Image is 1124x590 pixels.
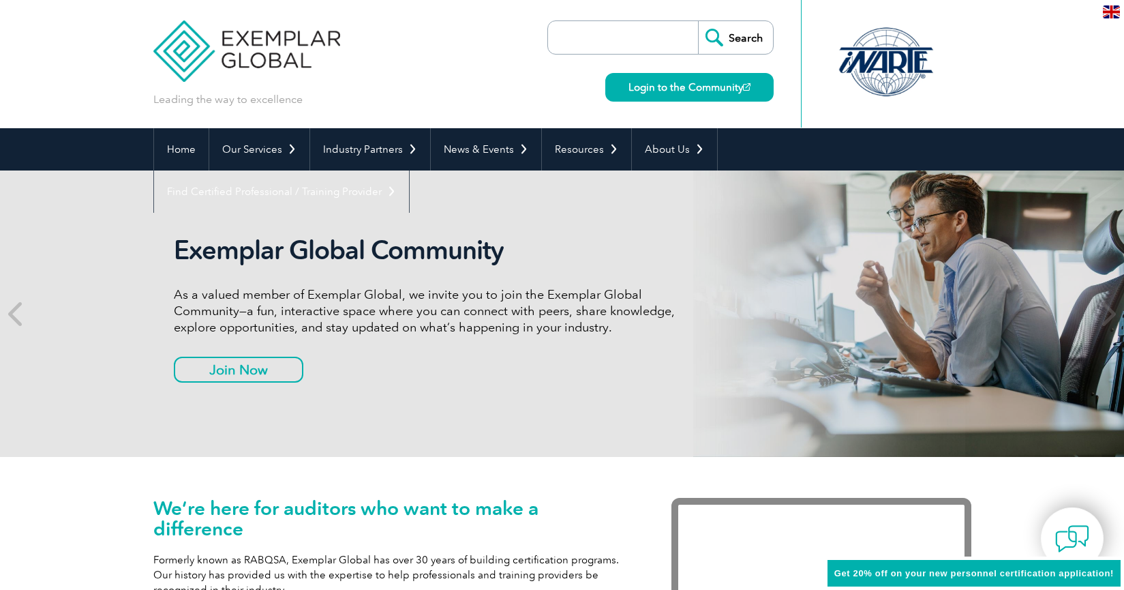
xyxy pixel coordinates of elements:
[1055,522,1089,556] img: contact-chat.png
[174,235,685,266] h2: Exemplar Global Community
[743,83,750,91] img: open_square.png
[605,73,774,102] a: Login to the Community
[174,357,303,383] a: Join Now
[174,286,685,336] p: As a valued member of Exemplar Global, we invite you to join the Exemplar Global Community—a fun,...
[154,171,409,213] a: Find Certified Professional / Training Provider
[310,128,430,171] a: Industry Partners
[834,568,1114,578] span: Get 20% off on your new personnel certification application!
[153,498,631,539] h1: We’re here for auditors who want to make a difference
[632,128,717,171] a: About Us
[431,128,541,171] a: News & Events
[209,128,309,171] a: Our Services
[153,92,303,107] p: Leading the way to excellence
[698,21,773,54] input: Search
[154,128,209,171] a: Home
[542,128,631,171] a: Resources
[1103,5,1120,18] img: en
